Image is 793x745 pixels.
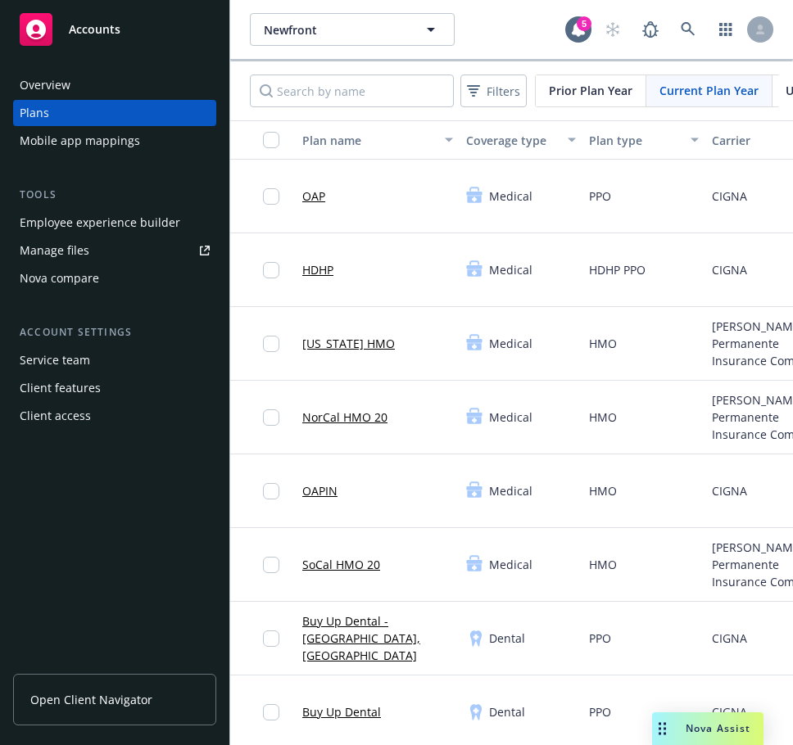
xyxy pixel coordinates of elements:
[20,265,99,291] div: Nova compare
[659,82,759,99] span: Current Plan Year
[20,210,180,236] div: Employee experience builder
[302,261,333,278] a: HDHP
[263,483,279,499] input: Toggle Row Selected
[589,409,617,426] span: HMO
[302,409,387,426] a: NorCal HMO 20
[13,128,216,154] a: Mobile app mappings
[263,704,279,720] input: Toggle Row Selected
[652,712,764,745] button: Nova Assist
[589,187,611,205] span: PPO
[589,482,617,499] span: HMO
[672,13,705,46] a: Search
[489,261,532,278] span: Medical
[20,72,70,98] div: Overview
[460,120,582,160] button: Coverage type
[589,335,617,352] span: HMO
[589,703,611,720] span: PPO
[20,100,49,126] div: Plans
[250,13,455,46] button: Newfront
[13,265,216,291] a: Nova compare
[13,7,216,52] a: Accounts
[20,237,89,264] div: Manage files
[489,482,532,499] span: Medical
[302,482,338,499] a: OAPIN
[549,82,632,99] span: Prior Plan Year
[589,261,646,278] span: HDHP PPO
[596,13,629,46] a: Start snowing
[20,128,140,154] div: Mobile app mappings
[712,261,747,278] span: CIGNA
[460,74,527,107] button: Filters
[582,120,705,160] button: Plan type
[263,188,279,205] input: Toggle Row Selected
[302,335,395,352] a: [US_STATE] HMO
[489,630,525,647] span: Dental
[263,409,279,426] input: Toggle Row Selected
[13,187,216,203] div: Tools
[712,187,747,205] span: CIGNA
[302,556,380,573] a: SoCal HMO 20
[263,262,279,278] input: Toggle Row Selected
[712,482,747,499] span: CIGNA
[489,187,532,205] span: Medical
[20,403,91,429] div: Client access
[302,132,435,149] div: Plan name
[263,336,279,352] input: Toggle Row Selected
[264,21,406,38] span: Newfront
[13,210,216,236] a: Employee experience builder
[489,556,532,573] span: Medical
[302,187,325,205] a: OAP
[686,721,750,735] span: Nova Assist
[489,703,525,720] span: Dental
[634,13,667,46] a: Report a Bug
[263,557,279,573] input: Toggle Row Selected
[250,74,454,107] input: Search by name
[13,324,216,341] div: Account settings
[652,712,673,745] div: Drag to move
[589,556,617,573] span: HMO
[302,703,381,720] a: Buy Up Dental
[712,703,747,720] span: CIGNA
[296,120,460,160] button: Plan name
[466,132,558,149] div: Coverage type
[489,335,532,352] span: Medical
[13,347,216,373] a: Service team
[69,23,120,36] span: Accounts
[589,630,611,647] span: PPO
[30,691,152,708] span: Open Client Navigator
[263,132,279,148] input: Select all
[464,79,523,103] span: Filters
[13,403,216,429] a: Client access
[13,375,216,401] a: Client features
[20,375,101,401] div: Client features
[487,83,520,100] span: Filters
[712,630,747,647] span: CIGNA
[263,630,279,647] input: Toggle Row Selected
[577,16,591,31] div: 5
[709,13,742,46] a: Switch app
[20,347,90,373] div: Service team
[302,612,453,664] a: Buy Up Dental - [GEOGRAPHIC_DATA], [GEOGRAPHIC_DATA]
[589,132,681,149] div: Plan type
[13,237,216,264] a: Manage files
[13,100,216,126] a: Plans
[13,72,216,98] a: Overview
[489,409,532,426] span: Medical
